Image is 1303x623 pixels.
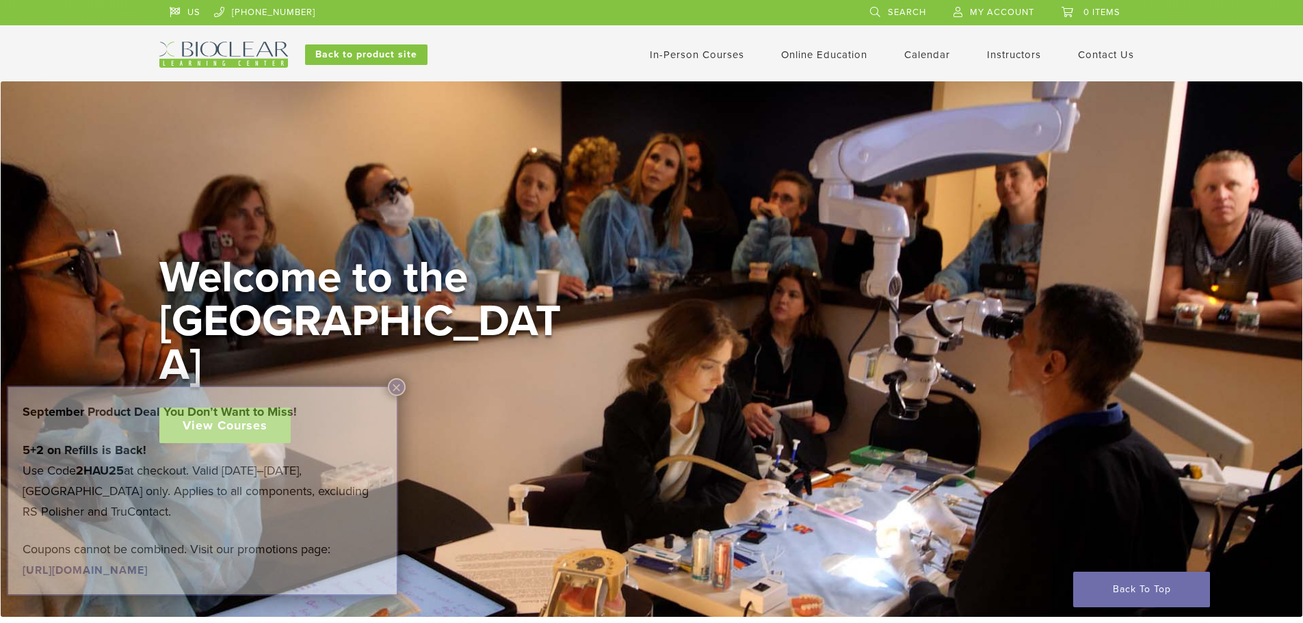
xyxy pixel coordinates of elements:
p: Use Code at checkout. Valid [DATE]–[DATE], [GEOGRAPHIC_DATA] only. Applies to all components, exc... [23,440,382,522]
a: Back to product site [305,44,427,65]
p: Coupons cannot be combined. Visit our promotions page: [23,539,382,580]
button: Close [388,378,406,396]
img: Bioclear [159,42,288,68]
a: In-Person Courses [650,49,744,61]
a: Back To Top [1073,572,1210,607]
h2: Welcome to the [GEOGRAPHIC_DATA] [159,256,570,387]
a: Online Education [781,49,867,61]
strong: 5+2 on Refills is Back! [23,442,146,458]
a: [URL][DOMAIN_NAME] [23,564,148,577]
span: My Account [970,7,1034,18]
span: Search [888,7,926,18]
strong: 2HAU25 [76,463,124,478]
a: Instructors [987,49,1041,61]
a: Calendar [904,49,950,61]
span: 0 items [1083,7,1120,18]
strong: September Product Deal You Don’t Want to Miss! [23,404,297,419]
a: Contact Us [1078,49,1134,61]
